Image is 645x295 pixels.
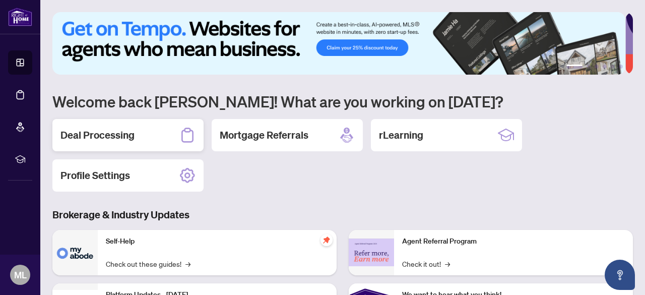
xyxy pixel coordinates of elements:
[611,65,615,69] button: 5
[14,268,27,282] span: ML
[220,128,308,142] h2: Mortgage Referrals
[52,208,633,222] h3: Brokerage & Industry Updates
[603,65,607,69] button: 4
[349,239,394,266] img: Agent Referral Program
[52,12,625,75] img: Slide 0
[52,92,633,111] h1: Welcome back [PERSON_NAME]! What are you working on [DATE]?
[60,128,135,142] h2: Deal Processing
[402,236,625,247] p: Agent Referral Program
[379,128,423,142] h2: rLearning
[402,258,450,269] a: Check it out!→
[445,258,450,269] span: →
[587,65,591,69] button: 2
[619,65,623,69] button: 6
[106,258,190,269] a: Check out these guides!→
[595,65,599,69] button: 3
[605,260,635,290] button: Open asap
[185,258,190,269] span: →
[106,236,329,247] p: Self-Help
[320,234,333,246] span: pushpin
[8,8,32,26] img: logo
[52,230,98,275] img: Self-Help
[60,168,130,183] h2: Profile Settings
[566,65,583,69] button: 1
